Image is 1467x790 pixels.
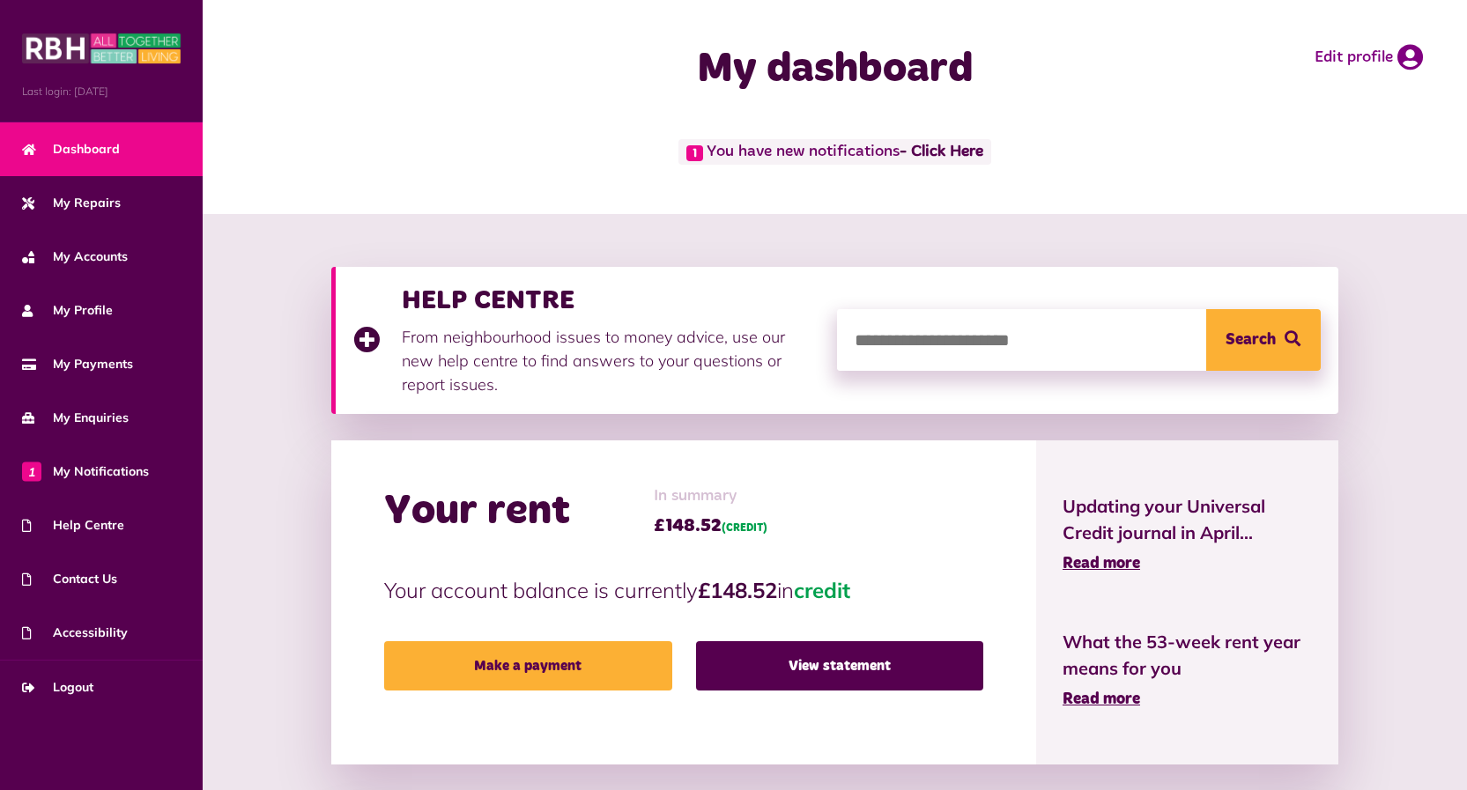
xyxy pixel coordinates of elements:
[698,577,777,603] strong: £148.52
[794,577,850,603] span: credit
[1063,629,1312,712] a: What the 53-week rent year means for you Read more
[678,139,991,165] span: You have new notifications
[22,678,93,697] span: Logout
[22,247,128,266] span: My Accounts
[22,462,149,481] span: My Notifications
[384,574,983,606] p: Your account balance is currently in
[22,409,129,427] span: My Enquiries
[537,44,1134,95] h1: My dashboard
[22,355,133,373] span: My Payments
[22,84,181,100] span: Last login: [DATE]
[654,513,767,539] span: £148.52
[1063,493,1312,546] span: Updating your Universal Credit journal in April...
[1226,309,1276,371] span: Search
[696,641,983,690] a: View statement
[402,325,819,396] p: From neighbourhood issues to money advice, use our new help centre to find answers to your questi...
[1063,493,1312,576] a: Updating your Universal Credit journal in April... Read more
[22,194,121,212] span: My Repairs
[22,140,120,159] span: Dashboard
[1206,309,1321,371] button: Search
[1063,691,1140,707] span: Read more
[654,484,767,508] span: In summary
[1315,44,1423,70] a: Edit profile
[22,570,117,588] span: Contact Us
[22,624,128,642] span: Accessibility
[1063,556,1140,572] span: Read more
[22,301,113,320] span: My Profile
[686,145,703,161] span: 1
[22,31,181,66] img: MyRBH
[722,523,767,534] span: (CREDIT)
[384,486,570,537] h2: Your rent
[900,144,983,160] a: - Click Here
[22,461,41,481] span: 1
[384,641,671,690] a: Make a payment
[1063,629,1312,682] span: What the 53-week rent year means for you
[402,284,819,316] h3: HELP CENTRE
[22,516,124,535] span: Help Centre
